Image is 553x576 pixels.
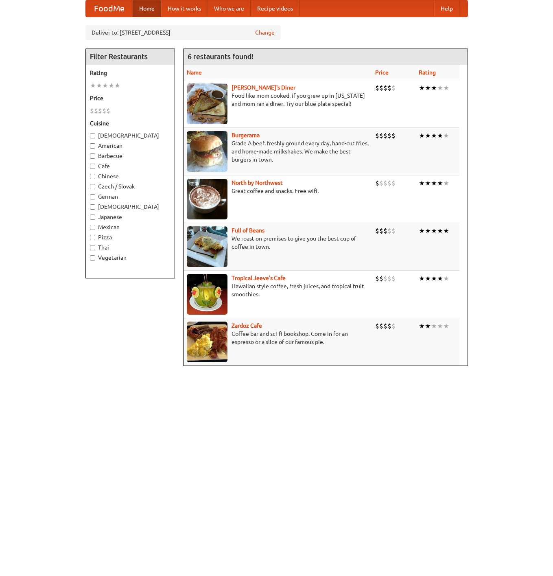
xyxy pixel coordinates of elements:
[86,0,133,17] a: FoodMe
[437,226,443,235] li: ★
[90,69,170,77] h5: Rating
[90,243,170,252] label: Thai
[187,179,227,219] img: north.jpg
[387,179,391,188] li: $
[90,225,95,230] input: Mexican
[187,226,227,267] img: beans.jpg
[106,106,110,115] li: $
[187,322,227,362] img: zardoz.jpg
[443,131,449,140] li: ★
[443,322,449,331] li: ★
[96,81,102,90] li: ★
[232,84,295,91] a: [PERSON_NAME]'s Diner
[90,254,170,262] label: Vegetarian
[232,227,264,234] b: Full of Beans
[375,83,379,92] li: $
[90,213,170,221] label: Japanese
[90,119,170,127] h5: Cuisine
[437,274,443,283] li: ★
[425,322,431,331] li: ★
[425,83,431,92] li: ★
[425,179,431,188] li: ★
[187,282,369,298] p: Hawaiian style coffee, fresh juices, and tropical fruit smoothies.
[232,275,286,281] a: Tropical Jeeve's Cafe
[187,234,369,251] p: We roast on premises to give you the best cup of coffee in town.
[437,131,443,140] li: ★
[90,235,95,240] input: Pizza
[379,131,383,140] li: $
[161,0,208,17] a: How it works
[383,83,387,92] li: $
[379,274,383,283] li: $
[187,83,227,124] img: sallys.jpg
[90,204,95,210] input: [DEMOGRAPHIC_DATA]
[431,274,437,283] li: ★
[419,322,425,331] li: ★
[383,131,387,140] li: $
[443,274,449,283] li: ★
[443,179,449,188] li: ★
[85,25,281,40] div: Deliver to: [STREET_ADDRESS]
[431,322,437,331] li: ★
[188,53,254,60] ng-pluralize: 6 restaurants found!
[387,322,391,331] li: $
[90,142,170,150] label: American
[114,81,120,90] li: ★
[90,174,95,179] input: Chinese
[133,0,161,17] a: Home
[90,223,170,231] label: Mexican
[387,226,391,235] li: $
[86,48,175,65] h4: Filter Restaurants
[443,83,449,92] li: ★
[90,184,95,189] input: Czech / Slovak
[98,106,102,115] li: $
[431,226,437,235] li: ★
[391,226,396,235] li: $
[187,187,369,195] p: Great coffee and snacks. Free wifi.
[208,0,251,17] a: Who we are
[90,193,170,201] label: German
[431,131,437,140] li: ★
[94,106,98,115] li: $
[391,179,396,188] li: $
[90,255,95,261] input: Vegetarian
[187,330,369,346] p: Coffee bar and sci-fi bookshop. Come in for an espresso or a slice of our famous pie.
[387,274,391,283] li: $
[391,83,396,92] li: $
[90,203,170,211] label: [DEMOGRAPHIC_DATA]
[419,226,425,235] li: ★
[90,143,95,149] input: American
[419,83,425,92] li: ★
[375,69,389,76] a: Price
[419,69,436,76] a: Rating
[187,139,369,164] p: Grade A beef, freshly ground every day, hand-cut fries, and home-made milkshakes. We make the bes...
[419,179,425,188] li: ★
[187,92,369,108] p: Food like mom cooked, if you grew up in [US_STATE] and mom ran a diner. Try our blue plate special!
[102,106,106,115] li: $
[232,180,283,186] a: North by Northwest
[90,164,95,169] input: Cafe
[375,131,379,140] li: $
[375,226,379,235] li: $
[431,83,437,92] li: ★
[90,233,170,241] label: Pizza
[437,83,443,92] li: ★
[425,274,431,283] li: ★
[425,226,431,235] li: ★
[90,215,95,220] input: Japanese
[431,179,437,188] li: ★
[375,179,379,188] li: $
[387,131,391,140] li: $
[391,322,396,331] li: $
[90,133,95,138] input: [DEMOGRAPHIC_DATA]
[387,83,391,92] li: $
[90,172,170,180] label: Chinese
[255,28,275,37] a: Change
[187,131,227,172] img: burgerama.jpg
[232,132,260,138] a: Burgerama
[379,179,383,188] li: $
